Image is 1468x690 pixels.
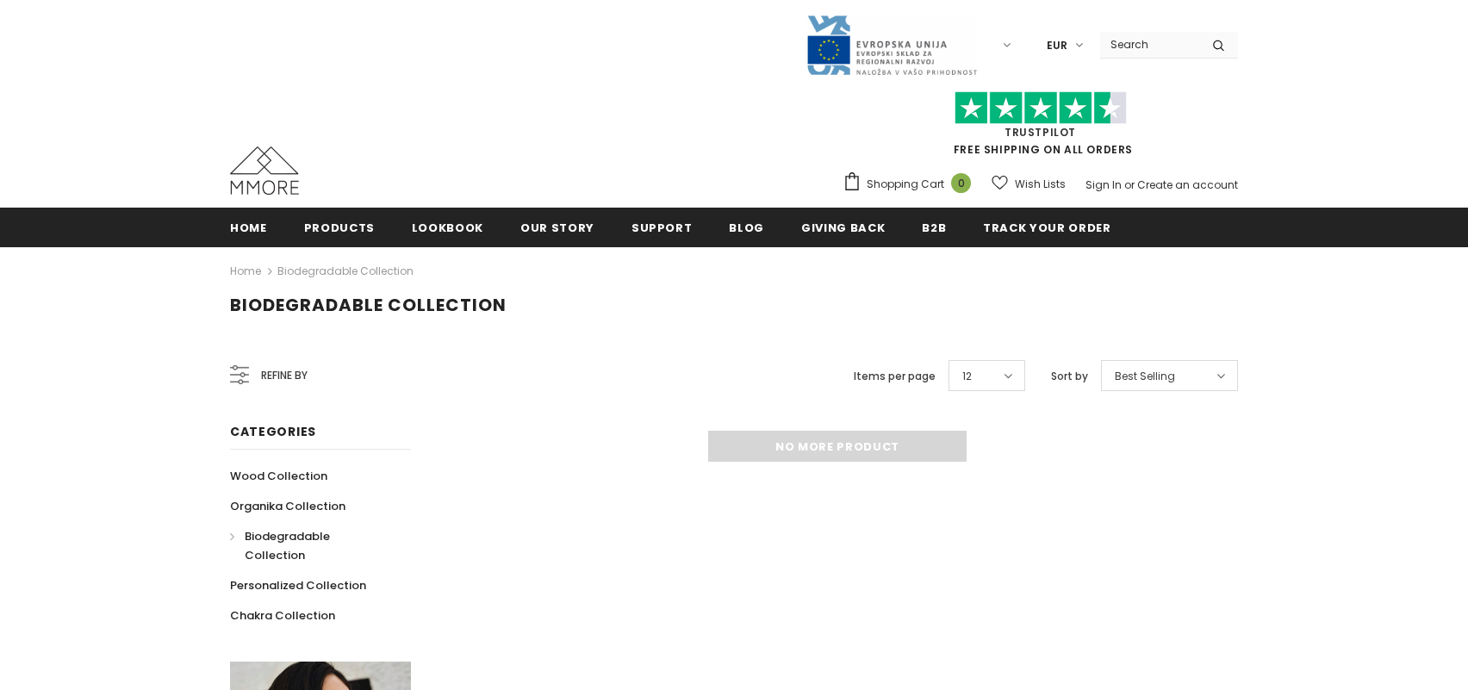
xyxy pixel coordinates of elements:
a: Track your order [983,208,1110,246]
a: Home [230,261,261,282]
span: Refine by [261,366,308,385]
span: support [631,220,693,236]
a: Lookbook [412,208,483,246]
a: Giving back [801,208,885,246]
span: Personalized Collection [230,577,366,594]
span: B2B [922,220,946,236]
a: Products [304,208,375,246]
span: Best Selling [1115,368,1175,385]
a: Javni Razpis [806,37,978,52]
span: Organika Collection [230,498,345,514]
span: Our Story [520,220,594,236]
span: Categories [230,423,316,440]
span: Blog [729,220,764,236]
a: Our Story [520,208,594,246]
span: 0 [951,173,971,193]
a: Chakra Collection [230,600,335,631]
span: Biodegradable Collection [245,528,330,563]
a: Personalized Collection [230,570,366,600]
img: MMORE Cases [230,146,299,195]
span: EUR [1047,37,1067,54]
span: Wish Lists [1015,176,1066,193]
label: Sort by [1051,368,1088,385]
a: Biodegradable Collection [277,264,414,278]
a: Wood Collection [230,461,327,491]
span: Giving back [801,220,885,236]
a: Wish Lists [992,169,1066,199]
a: B2B [922,208,946,246]
a: Shopping Cart 0 [843,171,980,197]
span: Wood Collection [230,468,327,484]
img: Javni Razpis [806,14,978,77]
img: Trust Pilot Stars [955,91,1127,125]
span: Chakra Collection [230,607,335,624]
a: Home [230,208,267,246]
span: Shopping Cart [867,176,944,193]
span: Products [304,220,375,236]
span: Home [230,220,267,236]
span: Biodegradable Collection [230,293,507,317]
a: Trustpilot [1005,125,1076,140]
a: Blog [729,208,764,246]
a: Sign In [1085,177,1122,192]
label: Items per page [854,368,936,385]
a: Create an account [1137,177,1238,192]
a: support [631,208,693,246]
a: Organika Collection [230,491,345,521]
input: Search Site [1100,32,1199,57]
span: Lookbook [412,220,483,236]
a: Biodegradable Collection [230,521,392,570]
span: FREE SHIPPING ON ALL ORDERS [843,99,1238,157]
span: Track your order [983,220,1110,236]
span: 12 [962,368,972,385]
span: or [1124,177,1135,192]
